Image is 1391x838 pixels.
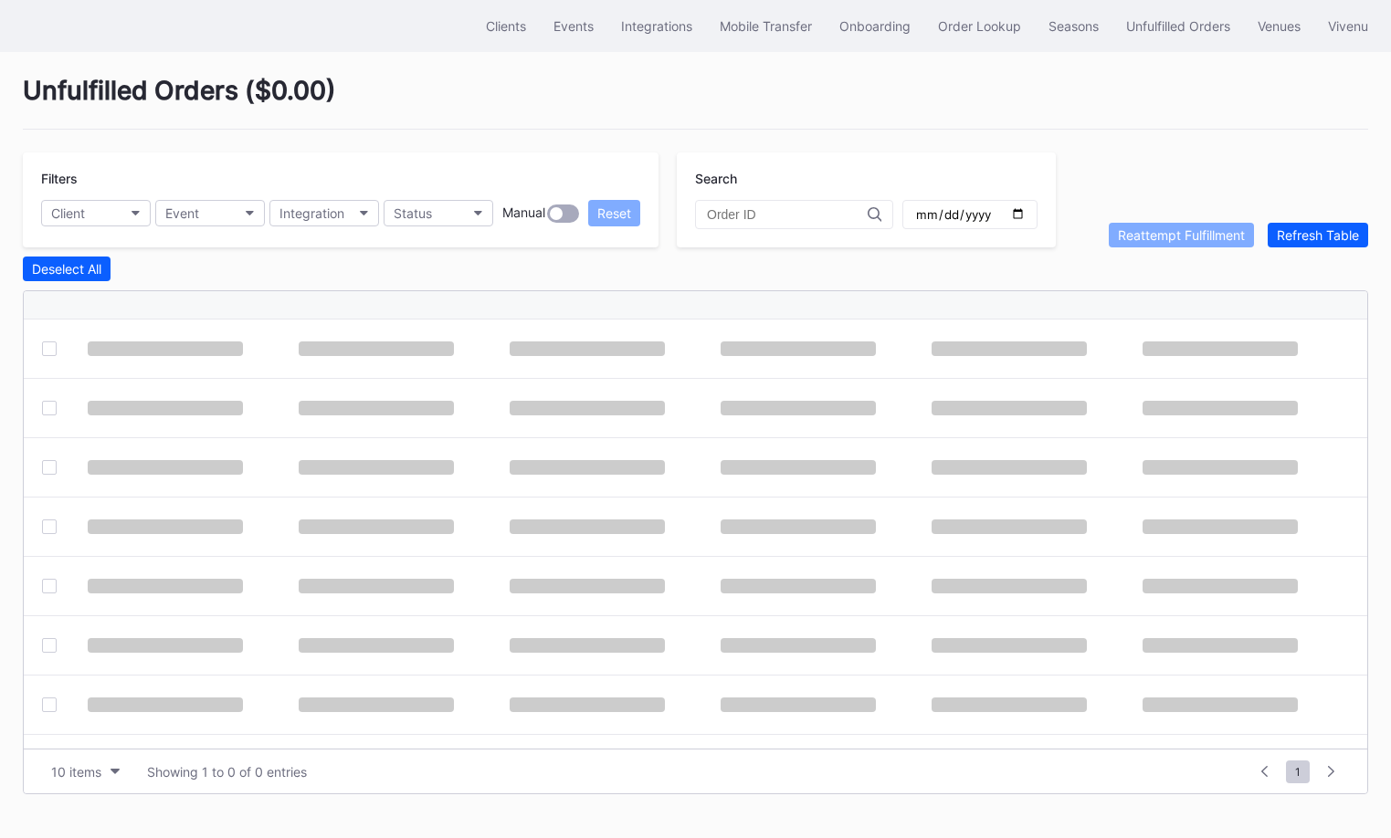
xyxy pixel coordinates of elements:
button: Order Lookup [924,9,1035,43]
div: Search [695,171,1038,186]
div: Status [394,205,432,221]
div: 10 items [51,764,101,780]
div: Event [165,205,199,221]
button: Refresh Table [1268,223,1368,247]
div: Client [51,205,85,221]
div: Refresh Table [1277,227,1359,243]
div: Venues [1258,18,1301,34]
button: Clients [472,9,540,43]
div: Seasons [1049,18,1099,34]
div: Order Lookup [938,18,1021,34]
button: Status [384,200,493,226]
div: Reset [597,205,631,221]
button: Events [540,9,607,43]
button: Reattempt Fulfillment [1109,223,1254,247]
div: Integration [279,205,344,221]
div: Events [553,18,594,34]
div: Manual [502,204,545,223]
div: Deselect All [32,261,101,277]
button: 10 items [42,759,129,784]
button: Event [155,200,265,226]
div: Filters [41,171,640,186]
button: Deselect All [23,257,111,281]
div: Mobile Transfer [720,18,812,34]
div: Reattempt Fulfillment [1118,227,1245,243]
div: Vivenu [1328,18,1368,34]
button: Vivenu [1314,9,1382,43]
div: Unfulfilled Orders [1126,18,1230,34]
button: Mobile Transfer [706,9,826,43]
button: Onboarding [826,9,924,43]
button: Reset [588,200,640,226]
button: Seasons [1035,9,1112,43]
button: Client [41,200,151,226]
button: Unfulfilled Orders [1112,9,1244,43]
button: Integrations [607,9,706,43]
button: Integration [269,200,379,226]
span: 1 [1286,760,1310,783]
div: Clients [486,18,526,34]
div: Onboarding [839,18,911,34]
div: Integrations [621,18,692,34]
div: Showing 1 to 0 of 0 entries [147,764,307,780]
div: Unfulfilled Orders ( $0.00 ) [23,75,1368,130]
button: Venues [1244,9,1314,43]
input: Order ID [707,207,868,222]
